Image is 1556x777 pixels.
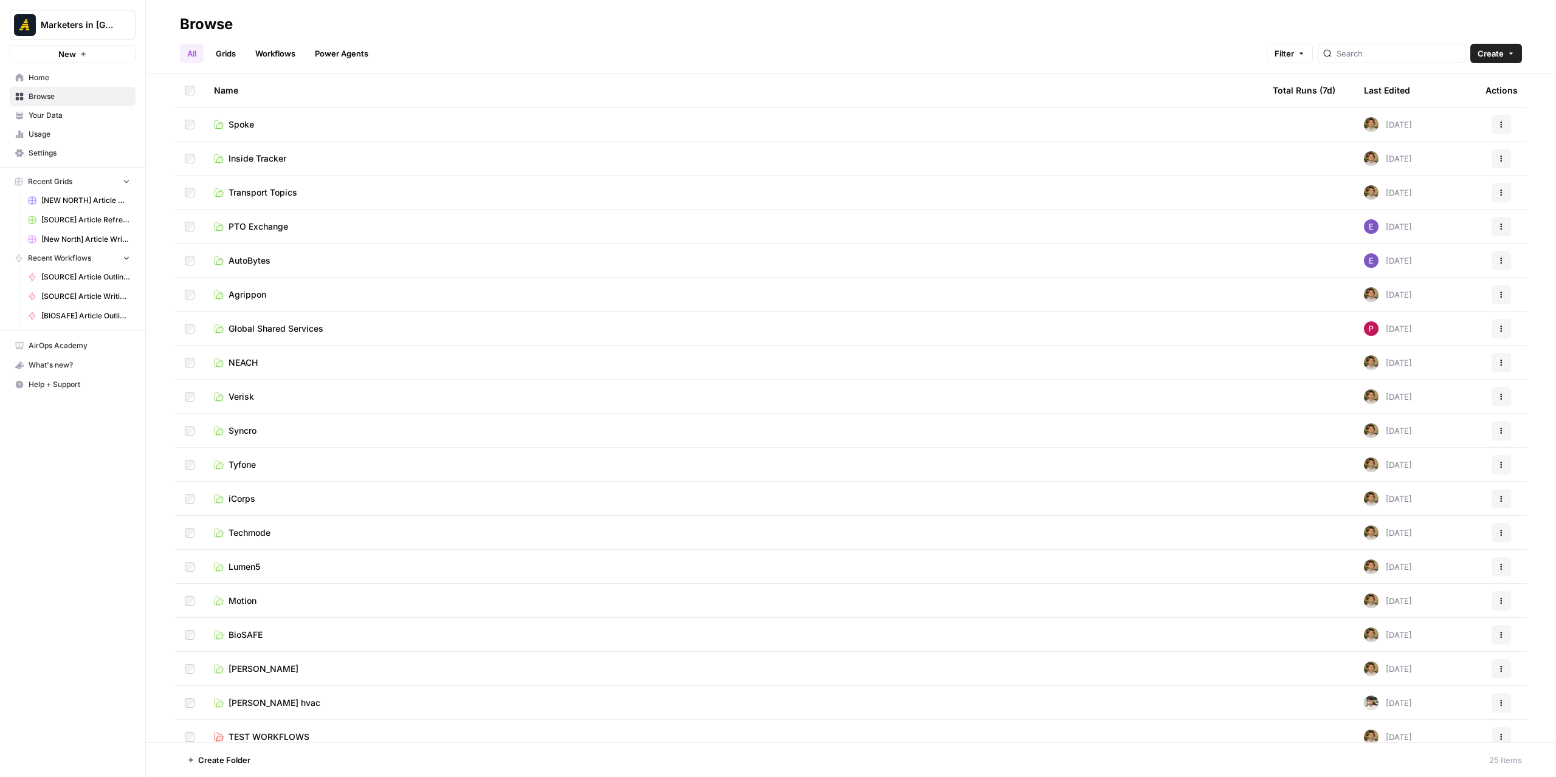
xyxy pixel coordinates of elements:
[214,74,1253,107] div: Name
[1364,696,1379,710] img: 3yju8kyn2znwnw93b46w7rs9iqok
[29,72,130,83] span: Home
[229,152,286,165] span: Inside Tracker
[248,44,303,63] a: Workflows
[29,91,130,102] span: Browse
[41,291,130,302] span: [SOURCE] Article Writing - Transcript-Driven Articles
[214,595,1253,607] a: Motion
[198,754,250,766] span: Create Folder
[1478,47,1504,60] span: Create
[1275,47,1294,60] span: Filter
[10,375,136,394] button: Help + Support
[10,336,136,355] a: AirOps Academy
[1364,321,1412,336] div: [DATE]
[229,697,320,709] span: [PERSON_NAME] hvac
[214,152,1253,165] a: Inside Tracker
[214,289,1253,301] a: Agrippon
[229,731,309,743] span: TEST WORKFLOWS
[1364,321,1379,336] img: hxiazsy0ui0l8vjtjddbuo33fzgx
[1364,287,1412,302] div: [DATE]
[1364,457,1379,472] img: 5zyzjh3tw4s3l6pe5wy4otrd1hyg
[214,118,1253,131] a: Spoke
[1364,491,1412,506] div: [DATE]
[214,255,1253,267] a: AutoBytes
[1364,355,1379,370] img: 5zyzjh3tw4s3l6pe5wy4otrd1hyg
[1337,47,1460,60] input: Search
[1364,525,1412,540] div: [DATE]
[10,173,136,191] button: Recent Grids
[1364,696,1412,710] div: [DATE]
[41,214,130,225] span: [SOURCE] Article Refresh Grid WIP
[1273,74,1335,107] div: Total Runs (7d)
[1364,355,1412,370] div: [DATE]
[214,493,1253,505] a: iCorps
[214,459,1253,471] a: Tyfone
[229,663,298,675] span: [PERSON_NAME]
[1364,219,1379,234] img: fgkld43o89z7d2dcu0r80zen0lng
[229,595,256,607] span: Motion
[1364,594,1379,608] img: 5zyzjh3tw4s3l6pe5wy4otrd1hyg
[208,44,243,63] a: Grids
[22,287,136,306] a: [SOURCE] Article Writing - Transcript-Driven Articles
[22,230,136,249] a: [New North] Article Writing-Transcript-Driven Article Grid
[1485,74,1518,107] div: Actions
[1364,423,1379,438] img: 5zyzjh3tw4s3l6pe5wy4otrd1hyg
[229,221,288,233] span: PTO Exchange
[28,176,72,187] span: Recent Grids
[229,459,256,471] span: Tyfone
[10,125,136,144] a: Usage
[214,629,1253,641] a: BioSAFE
[1364,151,1379,166] img: 5zyzjh3tw4s3l6pe5wy4otrd1hyg
[214,731,1253,743] a: TEST WORKFLOWS
[41,19,114,31] span: Marketers in [GEOGRAPHIC_DATA]
[1364,525,1379,540] img: 5zyzjh3tw4s3l6pe5wy4otrd1hyg
[28,253,91,264] span: Recent Workflows
[22,306,136,326] a: [BIOSAFE] Article Outline - Transcript-Driven Articles
[1364,74,1410,107] div: Last Edited
[1364,151,1412,166] div: [DATE]
[214,357,1253,369] a: NEACH
[214,425,1253,437] a: Syncro
[41,234,130,245] span: [New North] Article Writing-Transcript-Driven Article Grid
[10,45,136,63] button: New
[29,340,130,351] span: AirOps Academy
[229,187,297,199] span: Transport Topics
[1364,253,1379,268] img: fgkld43o89z7d2dcu0r80zen0lng
[1364,628,1412,642] div: [DATE]
[229,493,255,505] span: iCorps
[10,143,136,163] a: Settings
[229,425,256,437] span: Syncro
[1470,44,1522,63] button: Create
[1364,594,1412,608] div: [DATE]
[1364,185,1412,200] div: [DATE]
[1364,457,1412,472] div: [DATE]
[41,272,130,282] span: [SOURCE] Article Outline - Transcript-Driven Articles
[1267,44,1313,63] button: Filter
[1364,117,1412,132] div: [DATE]
[10,106,136,125] a: Your Data
[214,561,1253,573] a: Lumen5
[41,310,130,321] span: [BIOSAFE] Article Outline - Transcript-Driven Articles
[229,255,270,267] span: AutoBytes
[10,249,136,267] button: Recent Workflows
[229,629,263,641] span: BioSAFE
[58,48,76,60] span: New
[10,68,136,87] a: Home
[1364,628,1379,642] img: 5zyzjh3tw4s3l6pe5wy4otrd1hyg
[229,561,260,573] span: Lumen5
[22,191,136,210] a: [NEW NORTH] Article Writing - Keyword Driven Articles Grid
[308,44,376,63] a: Power Agents
[1364,730,1379,744] img: 5zyzjh3tw4s3l6pe5wy4otrd1hyg
[229,118,254,131] span: Spoke
[214,697,1253,709] a: [PERSON_NAME] hvac
[29,110,130,121] span: Your Data
[229,391,254,403] span: Verisk
[214,323,1253,335] a: Global Shared Services
[29,129,130,140] span: Usage
[229,357,258,369] span: NEACH
[10,10,136,40] button: Workspace: Marketers in Demand
[1364,662,1412,676] div: [DATE]
[1364,423,1412,438] div: [DATE]
[22,267,136,287] a: [SOURCE] Article Outline - Transcript-Driven Articles
[214,527,1253,539] a: Techmode
[214,187,1253,199] a: Transport Topics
